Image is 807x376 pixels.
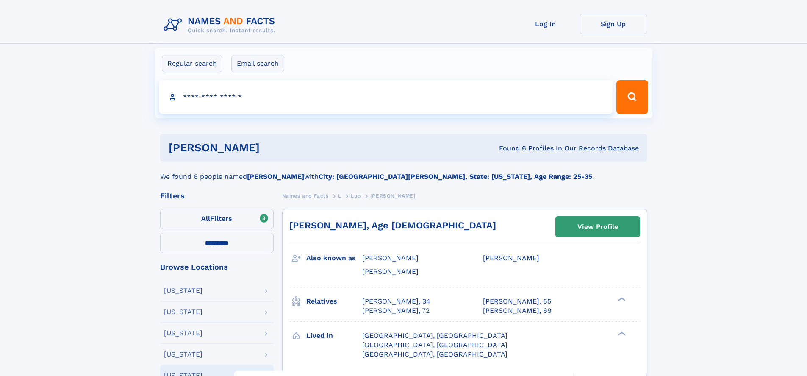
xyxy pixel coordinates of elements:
[162,55,222,72] label: Regular search
[362,267,419,276] span: [PERSON_NAME]
[306,294,362,309] h3: Relatives
[616,80,648,114] button: Search Button
[164,330,202,337] div: [US_STATE]
[164,351,202,358] div: [US_STATE]
[362,341,507,349] span: [GEOGRAPHIC_DATA], [GEOGRAPHIC_DATA]
[164,287,202,294] div: [US_STATE]
[201,214,210,223] span: All
[338,193,341,199] span: L
[616,296,626,302] div: ❯
[160,192,274,200] div: Filters
[160,162,647,182] div: We found 6 people named with .
[362,350,507,358] span: [GEOGRAPHIC_DATA], [GEOGRAPHIC_DATA]
[319,173,592,181] b: City: [GEOGRAPHIC_DATA][PERSON_NAME], State: [US_STATE], Age Range: 25-35
[282,190,329,201] a: Names and Facts
[362,254,419,262] span: [PERSON_NAME]
[483,254,539,262] span: [PERSON_NAME]
[512,14,580,34] a: Log In
[231,55,284,72] label: Email search
[164,309,202,315] div: [US_STATE]
[483,306,552,315] a: [PERSON_NAME], 69
[483,297,551,306] a: [PERSON_NAME], 65
[160,263,274,271] div: Browse Locations
[306,329,362,343] h3: Lived in
[556,217,640,237] a: View Profile
[362,306,430,315] a: [PERSON_NAME], 72
[159,80,613,114] input: search input
[306,251,362,265] h3: Also known as
[247,173,304,181] b: [PERSON_NAME]
[379,144,639,153] div: Found 6 Profiles In Our Records Database
[577,217,618,237] div: View Profile
[160,209,274,229] label: Filters
[351,193,361,199] span: Luo
[160,14,282,36] img: Logo Names and Facts
[616,331,626,336] div: ❯
[370,193,416,199] span: [PERSON_NAME]
[338,190,341,201] a: L
[362,297,430,306] a: [PERSON_NAME], 34
[362,331,507,340] span: [GEOGRAPHIC_DATA], [GEOGRAPHIC_DATA]
[169,142,380,153] h1: [PERSON_NAME]
[580,14,647,34] a: Sign Up
[351,190,361,201] a: Luo
[289,220,496,231] a: [PERSON_NAME], Age [DEMOGRAPHIC_DATA]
